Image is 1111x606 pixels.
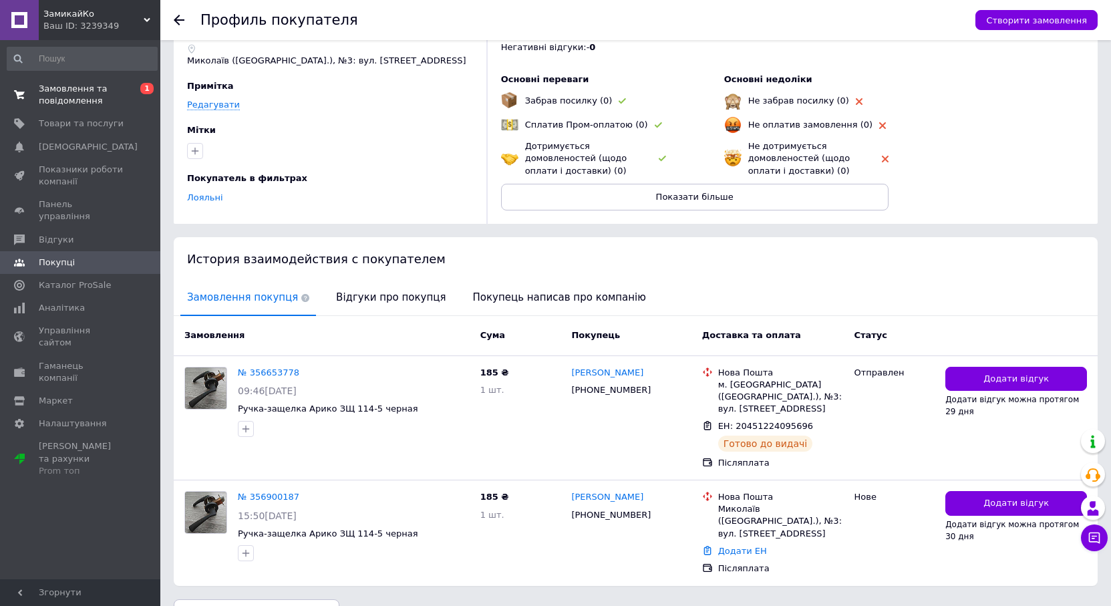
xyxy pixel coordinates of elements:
[571,330,620,340] span: Покупець
[238,528,418,539] a: Ручка-защелка Арико ЗЩ 114-5 черная
[718,367,844,379] div: Нова Пошта
[882,156,889,162] img: rating-tag-type
[748,96,849,106] span: Не забрав посилку (0)
[501,42,590,52] span: Негативні відгуки: -
[185,367,226,409] img: Фото товару
[655,122,662,128] img: rating-tag-type
[39,418,107,430] span: Налаштування
[480,492,509,502] span: 185 ₴
[718,491,844,503] div: Нова Пошта
[525,96,613,106] span: Забрав посилку (0)
[238,367,299,377] a: № 356653778
[238,492,299,502] a: № 356900187
[187,125,216,135] span: Мітки
[480,330,505,340] span: Cума
[569,382,653,399] div: [PHONE_NUMBER]
[659,156,666,162] img: rating-tag-type
[718,503,844,540] div: Миколаїв ([GEOGRAPHIC_DATA].), №3: вул. [STREET_ADDRESS]
[571,491,643,504] a: [PERSON_NAME]
[39,164,124,188] span: Показники роботи компанії
[39,198,124,222] span: Панель управління
[180,281,316,315] span: Замовлення покупця
[238,386,297,396] span: 09:46[DATE]
[7,47,158,71] input: Пошук
[589,42,595,52] span: 0
[724,150,742,167] img: emoji
[39,234,73,246] span: Відгуки
[501,116,518,134] img: emoji
[480,385,504,395] span: 1 шт.
[39,440,124,477] span: [PERSON_NAME] та рахунки
[39,465,124,477] div: Prom топ
[718,379,844,416] div: м. [GEOGRAPHIC_DATA] ([GEOGRAPHIC_DATA].), №3: вул. [STREET_ADDRESS]
[748,141,850,175] span: Не дотримується домовленостей (щодо оплати і доставки) (0)
[854,330,887,340] span: Статус
[1081,524,1108,551] button: Чат з покупцем
[854,491,935,503] div: Нове
[945,491,1087,516] button: Додати відгук
[187,100,240,110] a: Редагувати
[200,12,358,28] h1: Профиль покупателя
[983,497,1049,510] span: Додати відгук
[174,15,184,25] div: Повернутися назад
[945,367,1087,392] button: Додати відгук
[187,81,234,91] span: Примітка
[185,492,226,533] img: Фото товару
[525,141,627,175] span: Дотримується домовленостей (щодо оплати і доставки) (0)
[501,92,517,108] img: emoji
[702,330,801,340] span: Доставка та оплата
[39,83,124,107] span: Замовлення та повідомлення
[718,563,844,575] div: Післяплата
[480,510,504,520] span: 1 шт.
[501,150,518,167] img: emoji
[856,98,862,105] img: rating-tag-type
[983,373,1049,386] span: Додати відгук
[718,436,813,452] div: Готово до видачі
[187,172,470,184] div: Покупатель в фильтрах
[571,367,643,380] a: [PERSON_NAME]
[975,10,1098,30] button: Створити замовлення
[879,122,886,129] img: rating-tag-type
[39,257,75,269] span: Покупці
[480,367,509,377] span: 185 ₴
[238,510,297,521] span: 15:50[DATE]
[184,491,227,534] a: Фото товару
[184,330,245,340] span: Замовлення
[656,192,734,202] span: Показати більше
[525,120,648,130] span: Сплатив Пром-оплатою (0)
[39,360,124,384] span: Гаманець компанії
[238,404,418,414] a: Ручка-защелка Арико ЗЩ 114-5 черная
[39,325,124,349] span: Управління сайтом
[724,92,742,110] img: emoji
[466,281,653,315] span: Покупець написав про компанію
[329,281,452,315] span: Відгуки про покупця
[718,421,813,431] span: ЕН: 20451224095696
[718,546,767,556] a: Додати ЕН
[945,395,1079,416] span: Додати відгук можна протягом 29 дня
[39,395,73,407] span: Маркет
[39,118,124,130] span: Товари та послуги
[184,367,227,410] a: Фото товару
[619,98,626,104] img: rating-tag-type
[140,83,154,94] span: 1
[854,367,935,379] div: Отправлен
[724,116,742,134] img: emoji
[187,252,446,266] span: История взаимодействия с покупателем
[39,141,138,153] span: [DEMOGRAPHIC_DATA]
[569,506,653,524] div: [PHONE_NUMBER]
[718,457,844,469] div: Післяплата
[748,120,872,130] span: Не оплатив замовлення (0)
[39,279,111,291] span: Каталог ProSale
[986,15,1087,25] span: Створити замовлення
[501,184,889,210] button: Показати більше
[39,302,85,314] span: Аналітика
[724,74,812,84] span: Основні недоліки
[501,74,589,84] span: Основні переваги
[945,520,1079,541] span: Додати відгук можна протягом 30 дня
[43,8,144,20] span: ЗамикайКо
[187,192,223,202] a: Лояльні
[187,55,466,67] p: Миколаїв ([GEOGRAPHIC_DATA].), №3: вул. [STREET_ADDRESS]
[43,20,160,32] div: Ваш ID: 3239349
